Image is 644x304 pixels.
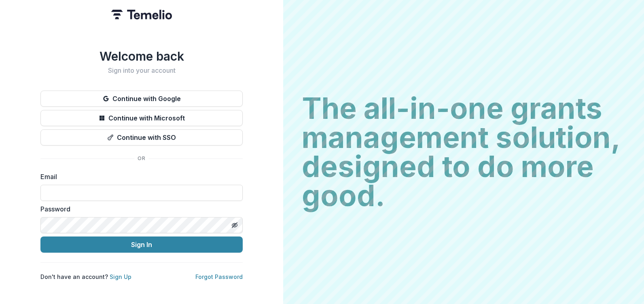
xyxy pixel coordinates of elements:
h2: Sign into your account [40,67,243,74]
p: Don't have an account? [40,272,131,281]
button: Sign In [40,236,243,253]
label: Password [40,204,238,214]
a: Forgot Password [195,273,243,280]
button: Toggle password visibility [228,219,241,232]
label: Email [40,172,238,182]
button: Continue with SSO [40,129,243,146]
img: Temelio [111,10,172,19]
h1: Welcome back [40,49,243,63]
button: Continue with Google [40,91,243,107]
button: Continue with Microsoft [40,110,243,126]
a: Sign Up [110,273,131,280]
